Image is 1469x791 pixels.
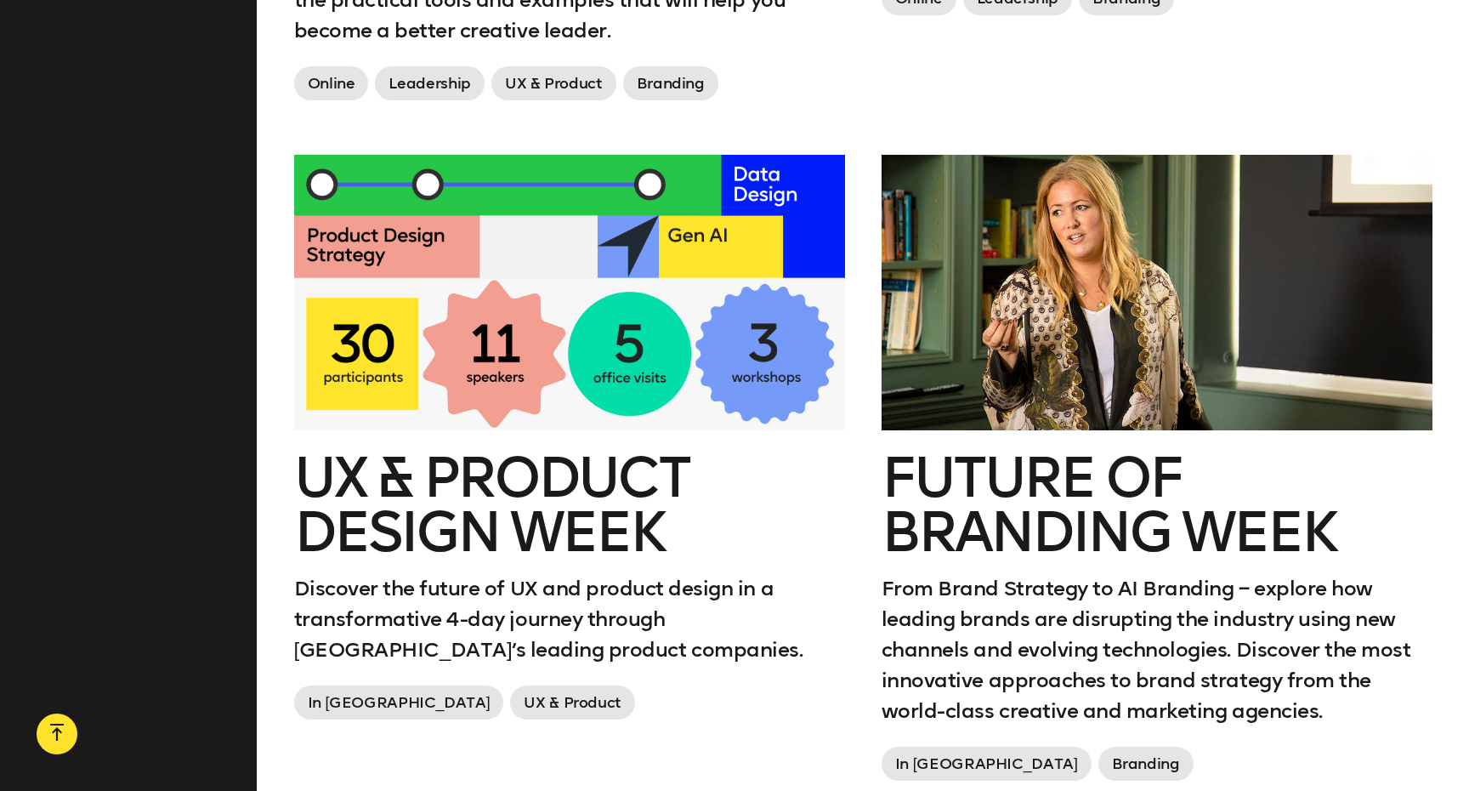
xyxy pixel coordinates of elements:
[623,66,718,100] span: Branding
[882,573,1432,726] p: From Brand Strategy to AI Branding – explore how leading brands are disrupting the industry using...
[882,155,1432,788] a: Future of branding weekFrom Brand Strategy to AI Branding – explore how leading brands are disrup...
[510,686,635,720] span: UX & Product
[294,155,845,726] a: UX & Product Design WeekDiscover the future of UX and product design in a transformative 4-day jo...
[882,747,1092,781] span: In [GEOGRAPHIC_DATA]
[294,451,845,560] h2: UX & Product Design Week
[294,573,845,665] p: Discover the future of UX and product design in a transformative 4-day journey through [GEOGRAPHI...
[375,66,484,100] span: Leadership
[491,66,616,100] span: UX & Product
[882,451,1432,560] h2: Future of branding week
[294,686,504,720] span: In [GEOGRAPHIC_DATA]
[1098,747,1194,781] span: Branding
[294,66,369,100] span: Online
